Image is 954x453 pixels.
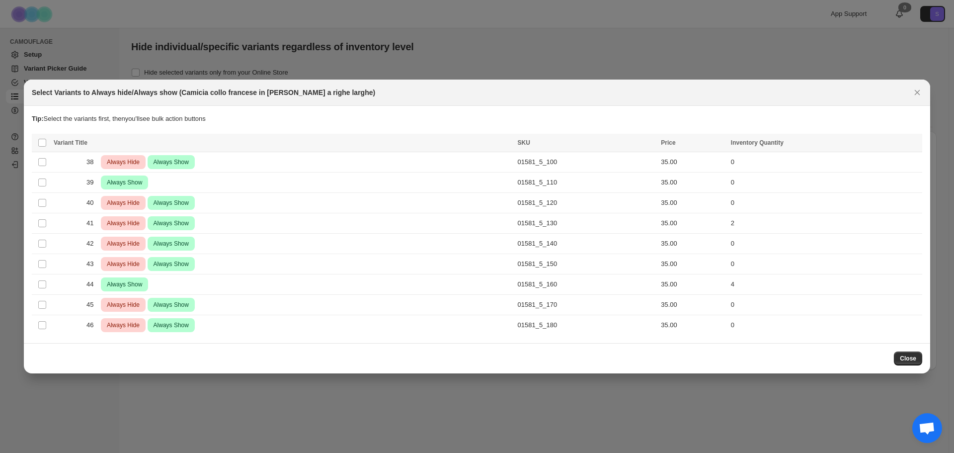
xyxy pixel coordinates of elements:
[658,152,728,173] td: 35.00
[910,86,924,99] button: Close
[658,274,728,295] td: 35.00
[515,295,658,315] td: 01581_5_170
[728,234,922,254] td: 0
[515,234,658,254] td: 01581_5_140
[728,254,922,274] td: 0
[54,139,87,146] span: Variant Title
[728,295,922,315] td: 0
[105,278,144,290] span: Always Show
[86,157,99,167] span: 38
[728,315,922,336] td: 0
[86,259,99,269] span: 43
[152,156,191,168] span: Always Show
[515,213,658,234] td: 01581_5_130
[728,193,922,213] td: 0
[152,258,191,270] span: Always Show
[105,156,142,168] span: Always Hide
[658,213,728,234] td: 35.00
[86,198,99,208] span: 40
[658,173,728,193] td: 35.00
[105,258,142,270] span: Always Hide
[86,218,99,228] span: 41
[661,139,675,146] span: Price
[658,315,728,336] td: 35.00
[912,413,942,443] a: Aprire la chat
[900,355,916,362] span: Close
[86,300,99,310] span: 45
[658,234,728,254] td: 35.00
[152,319,191,331] span: Always Show
[731,139,784,146] span: Inventory Quantity
[105,299,142,311] span: Always Hide
[728,173,922,193] td: 0
[658,254,728,274] td: 35.00
[152,217,191,229] span: Always Show
[515,274,658,295] td: 01581_5_160
[105,238,142,250] span: Always Hide
[105,217,142,229] span: Always Hide
[728,213,922,234] td: 2
[86,279,99,289] span: 44
[105,319,142,331] span: Always Hide
[86,239,99,249] span: 42
[658,193,728,213] td: 35.00
[32,88,375,97] h2: Select Variants to Always hide/Always show (Camicia collo francese in [PERSON_NAME] a righe larghe)
[86,178,99,187] span: 39
[515,173,658,193] td: 01581_5_110
[658,295,728,315] td: 35.00
[515,315,658,336] td: 01581_5_180
[32,114,922,124] p: Select the variants first, then you'll see bulk action buttons
[152,238,191,250] span: Always Show
[152,299,191,311] span: Always Show
[728,152,922,173] td: 0
[515,254,658,274] td: 01581_5_150
[518,139,530,146] span: SKU
[894,352,922,365] button: Close
[105,197,142,209] span: Always Hide
[32,115,44,122] strong: Tip:
[105,177,144,188] span: Always Show
[728,274,922,295] td: 4
[515,152,658,173] td: 01581_5_100
[152,197,191,209] span: Always Show
[86,320,99,330] span: 46
[515,193,658,213] td: 01581_5_120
